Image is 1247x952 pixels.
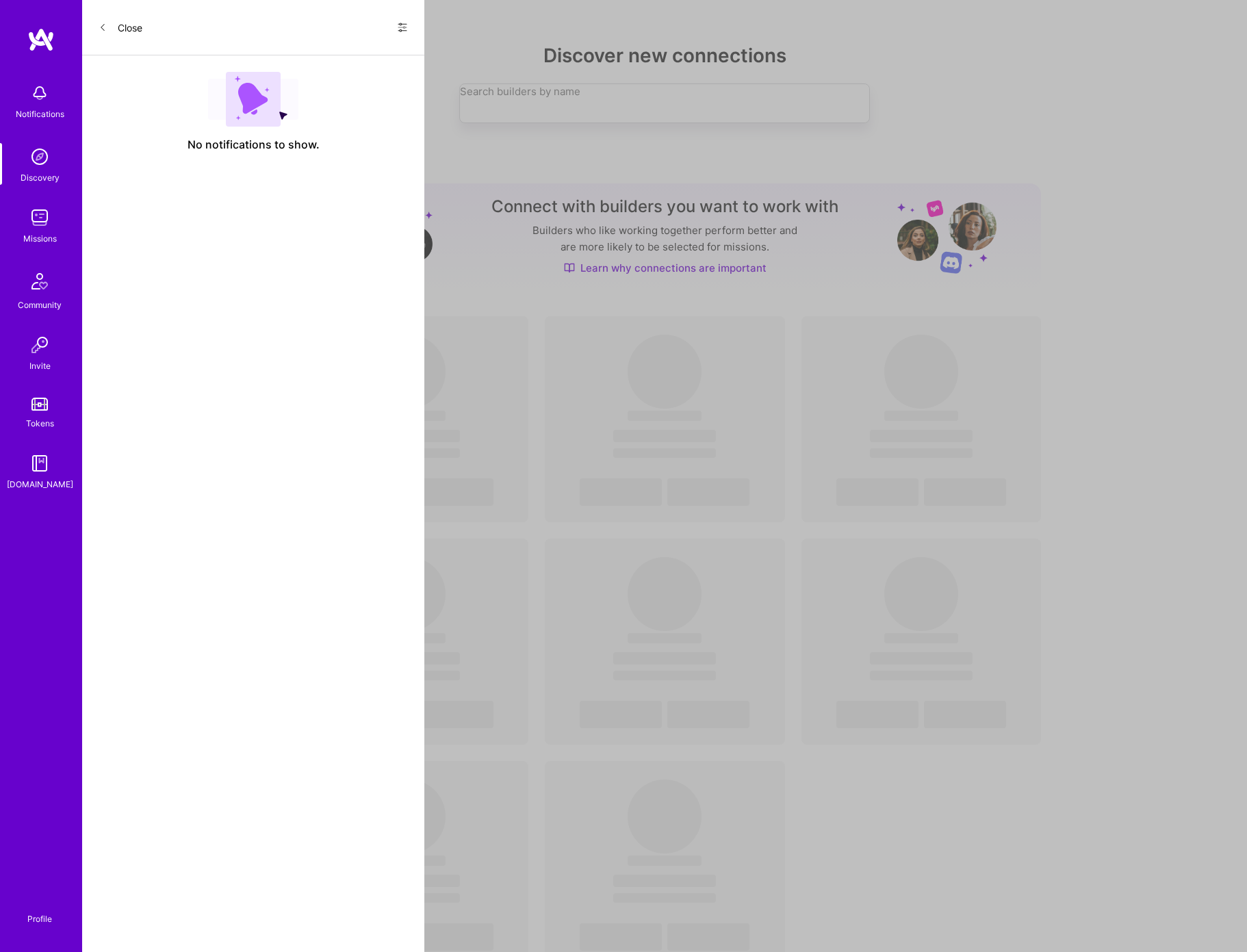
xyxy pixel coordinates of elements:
div: Missions [23,231,57,246]
div: Invite [29,359,51,373]
img: teamwork [26,204,53,231]
span: No notifications to show. [188,138,320,152]
img: discovery [26,143,53,170]
div: Notifications [16,107,64,121]
div: Discovery [21,170,60,185]
div: [DOMAIN_NAME] [7,477,73,491]
img: logo [27,27,55,52]
div: Tokens [26,416,54,430]
a: Profile [23,897,57,925]
img: Community [23,265,56,298]
div: Community [18,298,62,312]
img: empty [208,72,298,127]
img: bell [26,79,53,107]
img: tokens [31,398,48,411]
img: Invite [26,331,53,359]
img: guide book [26,450,53,477]
div: Profile [27,912,52,925]
button: Close [99,16,142,38]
